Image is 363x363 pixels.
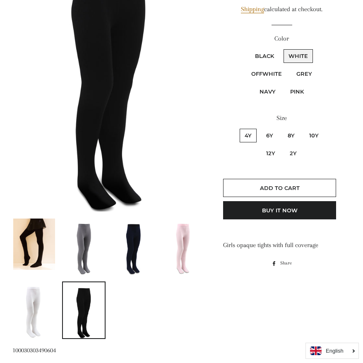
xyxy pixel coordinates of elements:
i: English [326,348,344,353]
span: 100030303490604 [12,346,56,354]
img: Load image into Gallery viewer, Girls Opaque Tights [115,219,152,274]
a: Shipping [241,5,264,13]
label: 4y [240,129,257,142]
label: 2y [285,147,302,160]
label: Grey [291,67,317,81]
img: Load image into Gallery viewer, Girls Opaque Tights [13,219,55,270]
button: Buy it now [223,201,336,219]
label: OffWhite [246,67,287,81]
label: 6y [261,129,278,142]
img: Load image into Gallery viewer, Girls Opaque Tights [164,219,202,274]
div: Girls opaque tights with full coverage [223,240,340,250]
label: Size [223,113,340,123]
label: Black [250,49,279,63]
a: English [310,346,354,355]
label: White [284,49,313,63]
button: Add to Cart [223,179,336,197]
label: Navy [255,85,281,99]
label: 8y [283,129,300,142]
span: Share [280,259,296,268]
label: 10y [304,129,324,142]
label: PINK [285,85,309,99]
img: Load image into Gallery viewer, Girls Opaque Tights [15,282,53,338]
span: Add to Cart [260,185,300,191]
label: Color [223,34,340,44]
div: calculated at checkout. [223,4,340,14]
img: Load image into Gallery viewer, Girls Opaque Tights [65,219,102,274]
label: 12y [261,147,280,160]
img: Load image into Gallery viewer, Girls Opaque Tights [65,282,102,338]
